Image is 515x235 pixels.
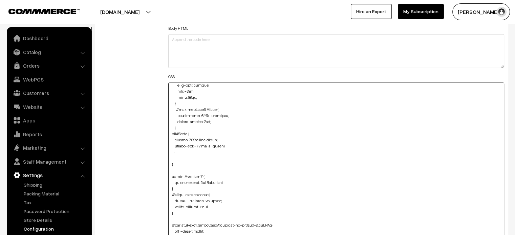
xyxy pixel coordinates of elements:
[8,32,89,44] a: Dashboard
[8,101,89,113] a: Website
[22,225,89,232] a: Configuration
[8,9,80,14] img: COMMMERCE
[398,4,444,19] a: My Subscription
[22,208,89,215] a: Password Protection
[351,4,392,19] a: Hire an Expert
[496,7,507,17] img: user
[8,128,89,140] a: Reports
[8,73,89,86] a: WebPOS
[8,7,68,15] a: COMMMERCE
[168,25,188,31] label: Body HTML
[22,190,89,197] a: Packing Material
[8,142,89,154] a: Marketing
[22,181,89,188] a: Shipping
[22,216,89,224] a: Store Details
[452,3,510,20] button: [PERSON_NAME]
[8,46,89,58] a: Catalog
[77,3,163,20] button: [DOMAIN_NAME]
[168,74,175,80] label: CSS
[8,169,89,181] a: Settings
[8,87,89,99] a: Customers
[8,114,89,126] a: Apps
[8,60,89,72] a: Orders
[8,156,89,168] a: Staff Management
[22,199,89,206] a: Tax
